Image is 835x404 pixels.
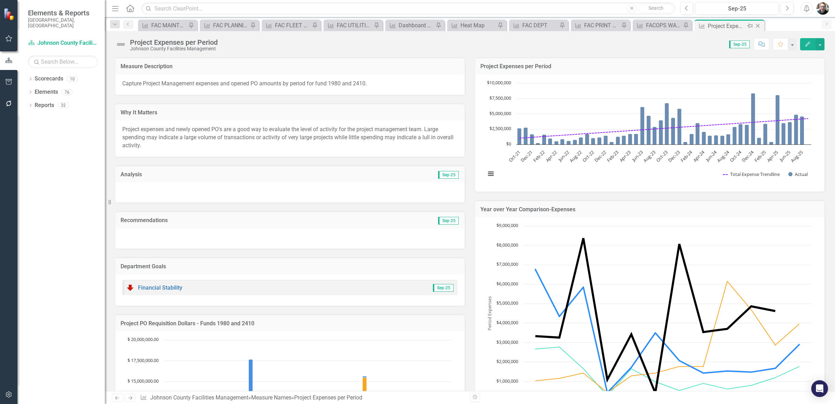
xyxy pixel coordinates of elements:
[628,134,632,144] path: Apr-23, 1,768,151.39. Actual.
[28,39,98,47] a: Johnson County Facilities Management
[616,136,620,144] path: Feb-23, 1,286,855.33. Actual.
[35,88,58,96] a: Elements
[126,283,135,292] img: Below Plan
[522,21,558,30] div: FAC DEPT
[58,102,69,108] div: 32
[524,127,528,144] path: Nov-21, 2,770,663.68. Actual.
[138,284,182,291] a: Financial Stability
[28,9,98,17] span: Elements & Reports
[776,95,780,144] path: Apr-25, 8,073,460.36. Actual.
[150,394,248,401] a: Johnson County Facilities Management
[646,21,681,30] div: FACOPS WAREHOUSE AND COURIER
[249,358,252,361] path: Dec-22, 17,642,707.41. Total Project PO $.
[642,149,657,164] text: Aug-23
[765,149,779,163] text: Apr-25
[567,141,571,144] path: Jun-22, 609,361.37. Actual.
[591,138,595,144] path: Oct-22, 1,028,636.91. Actual.
[61,89,73,95] div: 76
[263,21,310,30] a: FAC FLEET SERVICES
[487,79,511,86] text: $10,000,000
[816,2,829,15] img: John Beaudoin
[489,125,511,132] text: $2,500,000
[690,134,694,144] path: Feb-24, 1,720,433.23. Actual.
[794,114,798,144] path: Jul-25, 4,865,631.61. Actual.
[708,135,712,144] path: May-24, 1,430,738.01. Actual.
[714,135,718,144] path: Jun-24, 1,536,557.23. Actual.
[28,17,98,29] small: [GEOGRAPHIC_DATA], [GEOGRAPHIC_DATA]
[745,125,749,144] path: Nov-24, 3,256,143.26. Actual.
[489,110,511,116] text: $5,000,000
[800,116,804,144] path: Aug-25, 4,621,299.46. Actual.
[121,171,290,178] h3: Analysis
[729,41,750,48] span: Sep-25
[720,135,725,144] path: Jul-24, 1,478,652.73. Actual.
[751,93,755,144] path: Dec-24, 8,370,382.78. Actual.
[121,320,459,327] h3: Project PO Requisition Dollars - Funds 1980 and 2410
[741,149,755,163] text: Dec-24
[121,109,459,116] h3: Why It Matters
[683,142,688,144] path: Jan-24, 420,980.41. Actual.
[482,80,815,185] svg: Interactive chart
[788,171,808,177] button: Show Actual
[728,149,743,163] text: Oct-24
[605,149,620,163] text: Feb-23
[520,149,534,163] text: Dec-21
[517,128,522,144] path: Oct-21, 2,662,138.08. Actual.
[593,149,608,163] text: Dec-22
[573,21,619,30] a: FAC PRINT SHOP
[790,149,804,164] text: Aug-25
[585,134,589,144] path: Sep-22, 1,767,518.67. Actual.
[496,222,518,228] text: $9,000,000
[507,149,521,163] text: Oct-21
[579,137,583,144] path: Aug-22, 1,193,346.53. Actual.
[811,380,828,397] div: Open Intercom Messenger
[151,21,187,30] div: FAC MAINTENANCE
[3,8,16,20] img: ClearPoint Strategy
[486,296,493,331] text: Period Expenses
[733,127,737,144] path: Sep-24, 2,896,478.9. Actual.
[610,142,614,144] path: Jan-23, 425,833.03. Actual.
[726,134,731,144] path: Aug-24, 1,674,537.63. Actual.
[695,2,779,15] button: Sep-25
[496,281,518,287] text: $6,000,000
[677,108,682,144] path: Dec-23, 5,851,857.02. Actual.
[140,21,187,30] a: FAC MAINTENANCE
[665,103,669,144] path: Oct-23, 6,762,086.01. Actual.
[496,378,518,384] text: $1,000,000
[489,95,511,101] text: $7,500,000
[496,358,518,364] text: $2,000,000
[496,261,518,267] text: $7,000,000
[782,123,786,144] path: May-25, 3,539,509.51. Actual.
[763,123,768,144] path: Feb-25, 3,421,385.67. Actual.
[486,169,495,178] button: View chart menu, Chart
[618,149,632,163] text: Apr-23
[560,139,565,144] path: May-22, 897,319.42. Actual.
[480,206,819,213] h3: Year over Year Comparison-Expenses
[536,143,540,144] path: Jan-22, 257,484.35. Actual.
[140,394,465,402] div: » »
[294,394,362,401] div: Project Expenses per Period
[716,149,731,163] text: Aug-24
[704,149,718,163] text: Jun-24
[647,115,651,144] path: Jul-23, 4,688,705.36. Actual.
[584,21,619,30] div: FAC PRINT SHOP
[667,149,681,163] text: Dec-23
[438,171,459,179] span: Sep-25
[251,394,291,401] a: Measure Names
[122,126,453,149] span: Project expenses and newly opened PO's are a good way to evaluate the level of activity for the p...
[548,138,552,144] path: Mar-22, 984,418.53. Actual.
[130,38,218,46] div: Project Expenses per Period
[698,5,776,13] div: Sep-25
[460,21,496,30] div: Heat Map
[115,39,126,50] img: Not Defined
[581,149,595,163] text: Oct-22
[449,21,496,30] a: Heat Map
[696,123,700,144] path: Mar-24, 3,497,886.51. Actual.
[130,46,218,51] div: Johnson County Facilities Management
[634,21,681,30] a: FACOPS WAREHOUSE AND COURIER
[28,56,98,68] input: Search Below...
[511,21,558,30] a: FAC DEPT
[202,21,248,30] a: FAC PLANNING DESIGN & CONSTRUCTION
[325,21,372,30] a: FAC UTILITIES / ENERGY MANAGEMENT
[128,357,159,363] text: $ 17,500,000.00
